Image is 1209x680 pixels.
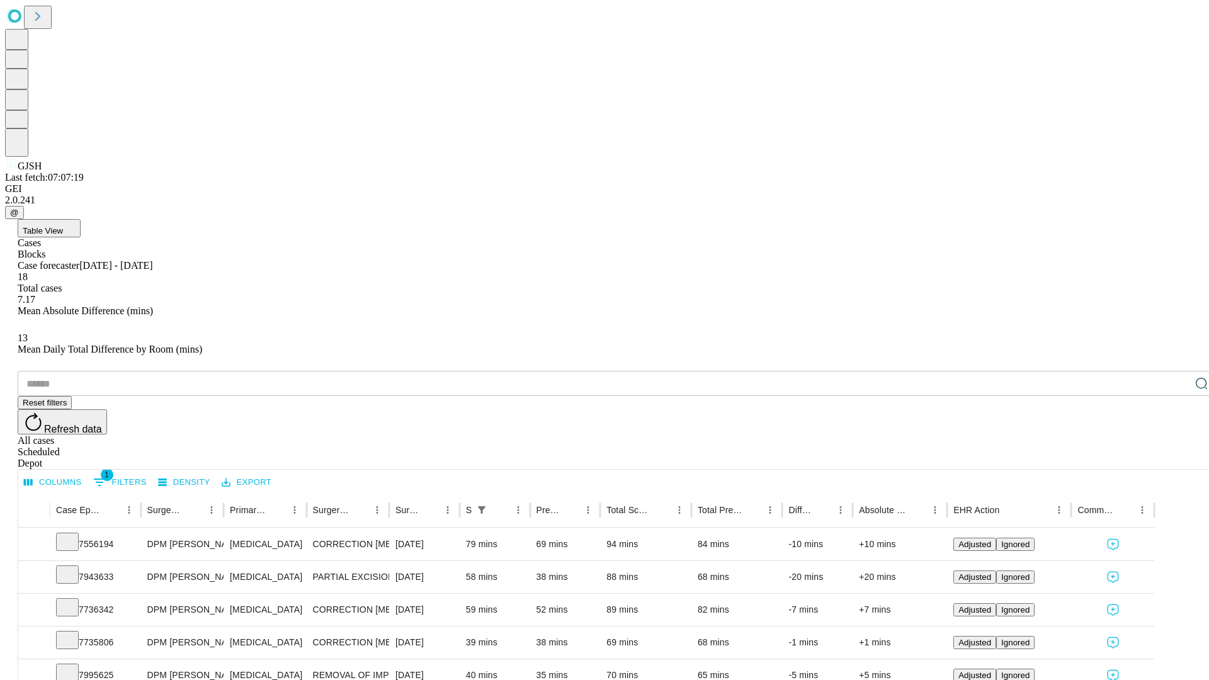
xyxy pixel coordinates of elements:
[761,501,779,519] button: Menu
[698,528,776,560] div: 84 mins
[101,468,113,481] span: 1
[1050,501,1068,519] button: Menu
[313,561,383,593] div: PARTIAL EXCISION PHALANX OF TOE
[313,505,349,515] div: Surgery Name
[23,398,67,407] span: Reset filters
[56,505,101,515] div: Case Epic Id
[1001,671,1030,680] span: Ignored
[606,505,652,515] div: Total Scheduled Duration
[996,570,1035,584] button: Ignored
[859,505,907,515] div: Absolute Difference
[466,561,524,593] div: 58 mins
[103,501,120,519] button: Sort
[147,561,217,593] div: DPM [PERSON_NAME] [PERSON_NAME]
[562,501,579,519] button: Sort
[1001,638,1030,647] span: Ignored
[18,260,79,271] span: Case forecaster
[466,528,524,560] div: 79 mins
[18,305,153,316] span: Mean Absolute Difference (mins)
[953,636,996,649] button: Adjusted
[25,567,43,589] button: Expand
[536,505,561,515] div: Predicted In Room Duration
[473,501,491,519] button: Show filters
[653,501,671,519] button: Sort
[926,501,944,519] button: Menu
[18,294,35,305] span: 7.17
[744,501,761,519] button: Sort
[606,594,685,626] div: 89 mins
[18,161,42,171] span: GJSH
[832,501,849,519] button: Menu
[268,501,286,519] button: Sort
[698,505,743,515] div: Total Predicted Duration
[5,183,1204,195] div: GEI
[313,626,383,659] div: CORRECTION [MEDICAL_DATA]
[788,594,846,626] div: -7 mins
[509,501,527,519] button: Menu
[996,636,1035,649] button: Ignored
[788,528,846,560] div: -10 mins
[18,219,81,237] button: Table View
[606,626,685,659] div: 69 mins
[5,206,24,219] button: @
[395,505,420,515] div: Surgery Date
[421,501,439,519] button: Sort
[18,409,107,434] button: Refresh data
[230,594,300,626] div: [MEDICAL_DATA]
[1116,501,1133,519] button: Sort
[1001,501,1018,519] button: Sort
[79,260,152,271] span: [DATE] - [DATE]
[788,626,846,659] div: -1 mins
[5,195,1204,206] div: 2.0.241
[958,671,991,680] span: Adjusted
[859,626,941,659] div: +1 mins
[23,226,63,235] span: Table View
[147,594,217,626] div: DPM [PERSON_NAME] [PERSON_NAME]
[473,501,491,519] div: 1 active filter
[536,594,594,626] div: 52 mins
[698,561,776,593] div: 68 mins
[788,561,846,593] div: -20 mins
[230,561,300,593] div: [MEDICAL_DATA]
[44,424,102,434] span: Refresh data
[395,594,453,626] div: [DATE]
[395,561,453,593] div: [DATE]
[230,528,300,560] div: [MEDICAL_DATA]
[953,603,996,616] button: Adjusted
[859,528,941,560] div: +10 mins
[18,283,62,293] span: Total cases
[395,626,453,659] div: [DATE]
[439,501,457,519] button: Menu
[147,626,217,659] div: DPM [PERSON_NAME] [PERSON_NAME]
[147,528,217,560] div: DPM [PERSON_NAME] [PERSON_NAME]
[492,501,509,519] button: Sort
[1001,540,1030,549] span: Ignored
[155,473,213,492] button: Density
[18,271,28,282] span: 18
[203,501,220,519] button: Menu
[606,528,685,560] div: 94 mins
[25,632,43,654] button: Expand
[788,505,813,515] div: Difference
[953,570,996,584] button: Adjusted
[286,501,304,519] button: Menu
[25,599,43,621] button: Expand
[958,540,991,549] span: Adjusted
[147,505,184,515] div: Surgeon Name
[56,626,135,659] div: 7735806
[21,473,85,492] button: Select columns
[958,605,991,615] span: Adjusted
[90,472,150,492] button: Show filters
[953,538,996,551] button: Adjusted
[466,505,472,515] div: Scheduled In Room Duration
[814,501,832,519] button: Sort
[56,594,135,626] div: 7736342
[56,561,135,593] div: 7943633
[1133,501,1151,519] button: Menu
[18,344,202,354] span: Mean Daily Total Difference by Room (mins)
[958,638,991,647] span: Adjusted
[1001,572,1030,582] span: Ignored
[25,534,43,556] button: Expand
[313,594,383,626] div: CORRECTION [MEDICAL_DATA]
[466,626,524,659] div: 39 mins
